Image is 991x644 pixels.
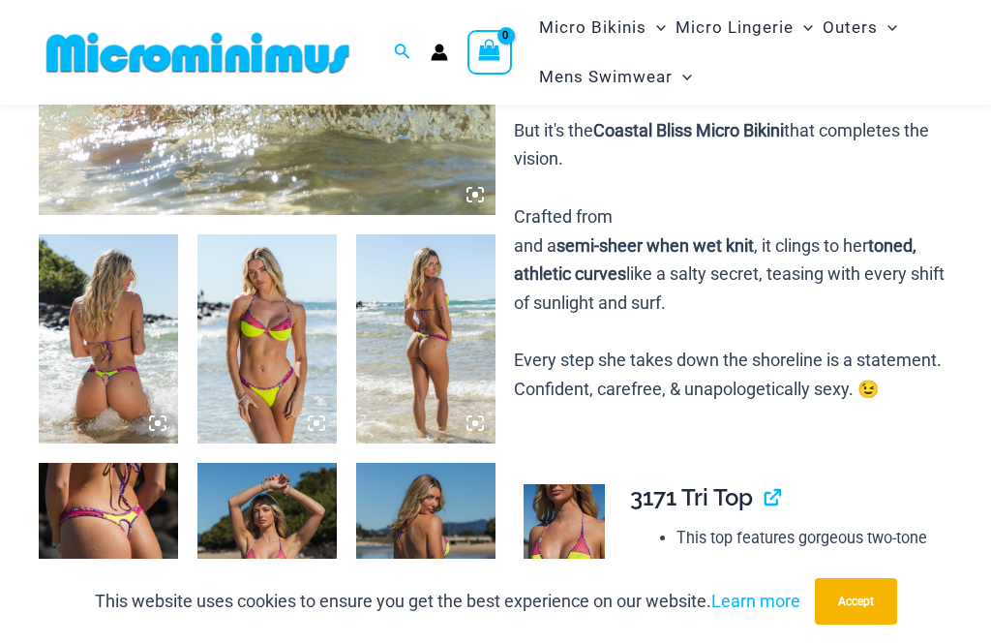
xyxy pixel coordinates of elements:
b: Coastal Bliss Micro Bikini [593,120,784,140]
a: Search icon link [394,41,411,65]
img: MM SHOP LOGO FLAT [39,31,357,75]
span: Menu Toggle [794,3,813,52]
a: Micro LingerieMenu ToggleMenu Toggle [671,3,818,52]
a: Mens SwimwearMenu ToggleMenu Toggle [534,52,697,102]
span: Menu Toggle [646,3,666,52]
img: Coastal Bliss Leopard Sunset 3171 Tri Top 4371 Thong Bikini [39,234,178,444]
span: Menu Toggle [673,52,692,102]
span: 3171 Tri Top [630,483,753,511]
a: Account icon link [431,44,448,61]
li: This top features gorgeous two-tone panels with striking contrast binds and ties! [676,524,936,610]
img: Coastal Bliss Leopard Sunset 3223 Underwire Top 4371 Thong [197,234,337,444]
span: Menu Toggle [878,3,897,52]
span: Mens Swimwear [539,52,673,102]
img: Coastal Bliss Leopard Sunset 3223 Underwire Top 4371 Thong [356,234,495,444]
p: This website uses cookies to ensure you get the best experience on our website. [95,587,800,616]
span: Outers [823,3,878,52]
button: Accept [815,578,897,625]
div: and a , it clings to her like a salty secret, teasing with every shift of sunlight and surf. Ever... [514,231,952,404]
a: Learn more [711,591,800,611]
b: semi-sheer when wet knit [556,235,754,256]
a: OutersMenu ToggleMenu Toggle [818,3,902,52]
img: Coastal Bliss Leopard Sunset 3171 Tri Top [524,484,605,606]
span: Micro Lingerie [676,3,794,52]
a: View Shopping Cart, empty [467,30,512,75]
a: Micro BikinisMenu ToggleMenu Toggle [534,3,671,52]
span: Micro Bikinis [539,3,646,52]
